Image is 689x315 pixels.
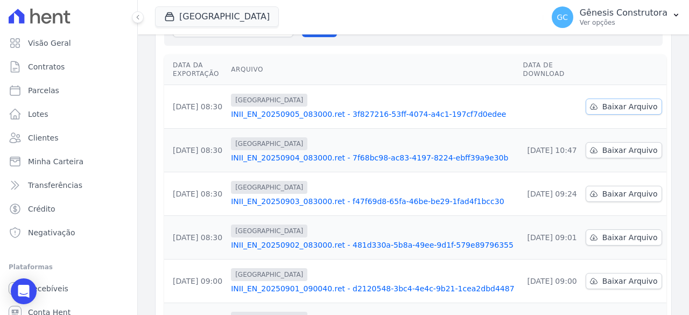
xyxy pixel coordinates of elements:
[519,172,581,216] td: [DATE] 09:24
[231,109,514,120] a: INII_EN_20250905_083000.ret - 3f827216-53ff-4074-a4c1-197cf7d0edee
[231,240,514,250] a: INII_EN_20250902_083000.ret - 481d330a-5b8a-49ee-9d1f-579e89796355
[4,198,133,220] a: Crédito
[519,260,581,303] td: [DATE] 09:00
[586,186,663,202] a: Baixar Arquivo
[4,222,133,243] a: Negativação
[4,32,133,54] a: Visão Geral
[586,229,663,246] a: Baixar Arquivo
[602,101,658,112] span: Baixar Arquivo
[164,172,227,216] td: [DATE] 08:30
[28,156,83,167] span: Minha Carteira
[602,145,658,156] span: Baixar Arquivo
[155,6,279,27] button: [GEOGRAPHIC_DATA]
[519,216,581,260] td: [DATE] 09:01
[164,260,227,303] td: [DATE] 09:00
[11,278,37,304] div: Open Intercom Messenger
[580,8,667,18] p: Gênesis Construtora
[28,61,65,72] span: Contratos
[28,180,82,191] span: Transferências
[231,181,307,194] span: [GEOGRAPHIC_DATA]
[4,127,133,149] a: Clientes
[231,196,514,207] a: INII_EN_20250903_083000.ret - f47f69d8-65fa-46be-be29-1fad4f1bcc30
[164,129,227,172] td: [DATE] 08:30
[586,142,663,158] a: Baixar Arquivo
[231,283,514,294] a: INII_EN_20250901_090040.ret - d2120548-3bc4-4e4c-9b21-1cea2dbd4487
[28,227,75,238] span: Negativação
[4,151,133,172] a: Minha Carteira
[586,273,663,289] a: Baixar Arquivo
[4,174,133,196] a: Transferências
[164,54,227,85] th: Data da Exportação
[602,188,658,199] span: Baixar Arquivo
[4,103,133,125] a: Lotes
[231,137,307,150] span: [GEOGRAPHIC_DATA]
[4,278,133,299] a: Recebíveis
[9,261,129,274] div: Plataformas
[164,85,227,129] td: [DATE] 08:30
[586,99,663,115] a: Baixar Arquivo
[231,94,307,107] span: [GEOGRAPHIC_DATA]
[4,80,133,101] a: Parcelas
[164,216,227,260] td: [DATE] 08:30
[227,54,518,85] th: Arquivo
[557,13,568,21] span: GC
[28,283,68,294] span: Recebíveis
[602,276,658,286] span: Baixar Arquivo
[231,268,307,281] span: [GEOGRAPHIC_DATA]
[28,85,59,96] span: Parcelas
[519,54,581,85] th: Data de Download
[231,225,307,237] span: [GEOGRAPHIC_DATA]
[602,232,658,243] span: Baixar Arquivo
[231,152,514,163] a: INII_EN_20250904_083000.ret - 7f68bc98-ac83-4197-8224-ebff39a9e30b
[28,204,55,214] span: Crédito
[519,129,581,172] td: [DATE] 10:47
[580,18,667,27] p: Ver opções
[28,38,71,48] span: Visão Geral
[4,56,133,78] a: Contratos
[28,109,48,120] span: Lotes
[28,132,58,143] span: Clientes
[543,2,689,32] button: GC Gênesis Construtora Ver opções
